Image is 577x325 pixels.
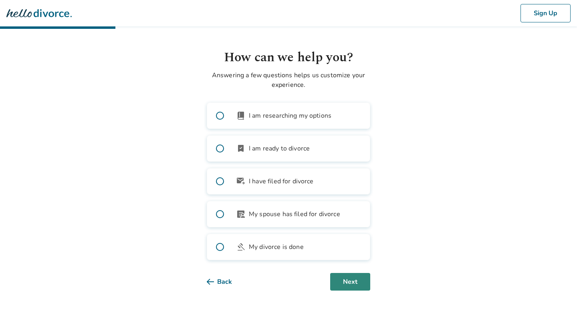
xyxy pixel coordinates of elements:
span: outgoing_mail [236,177,246,186]
span: My divorce is done [249,242,304,252]
button: Back [207,273,245,291]
span: article_person [236,209,246,219]
iframe: Chat Widget [537,287,577,325]
span: bookmark_check [236,144,246,153]
span: gavel [236,242,246,252]
span: I have filed for divorce [249,177,314,186]
span: My spouse has filed for divorce [249,209,340,219]
h1: How can we help you? [207,48,370,67]
p: Answering a few questions helps us customize your experience. [207,70,370,90]
span: book_2 [236,111,246,120]
span: I am researching my options [249,111,331,120]
span: I am ready to divorce [249,144,310,153]
button: Next [330,273,370,291]
button: Sign Up [521,4,571,22]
